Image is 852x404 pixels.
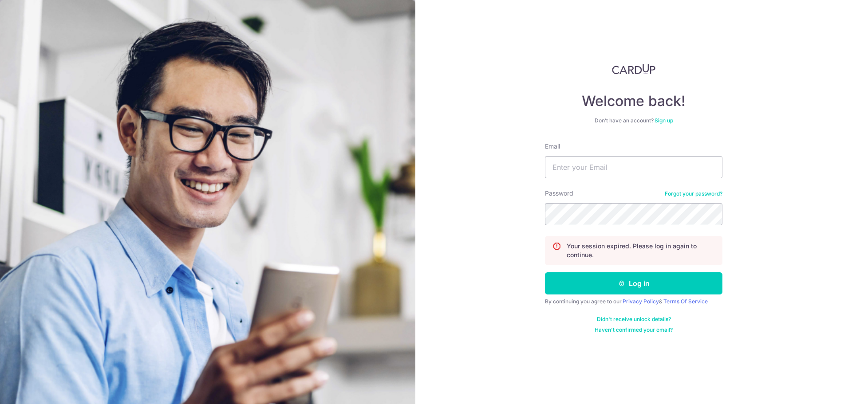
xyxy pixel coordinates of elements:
img: CardUp Logo [612,64,655,75]
div: Don’t have an account? [545,117,722,124]
button: Log in [545,272,722,294]
a: Didn't receive unlock details? [597,316,671,323]
h4: Welcome back! [545,92,722,110]
a: Forgot your password? [665,190,722,197]
a: Haven't confirmed your email? [595,326,673,333]
label: Email [545,142,560,151]
input: Enter your Email [545,156,722,178]
label: Password [545,189,573,198]
a: Sign up [655,117,673,124]
div: By continuing you agree to our & [545,298,722,305]
a: Privacy Policy [623,298,659,305]
p: Your session expired. Please log in again to continue. [567,242,715,259]
a: Terms Of Service [663,298,708,305]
